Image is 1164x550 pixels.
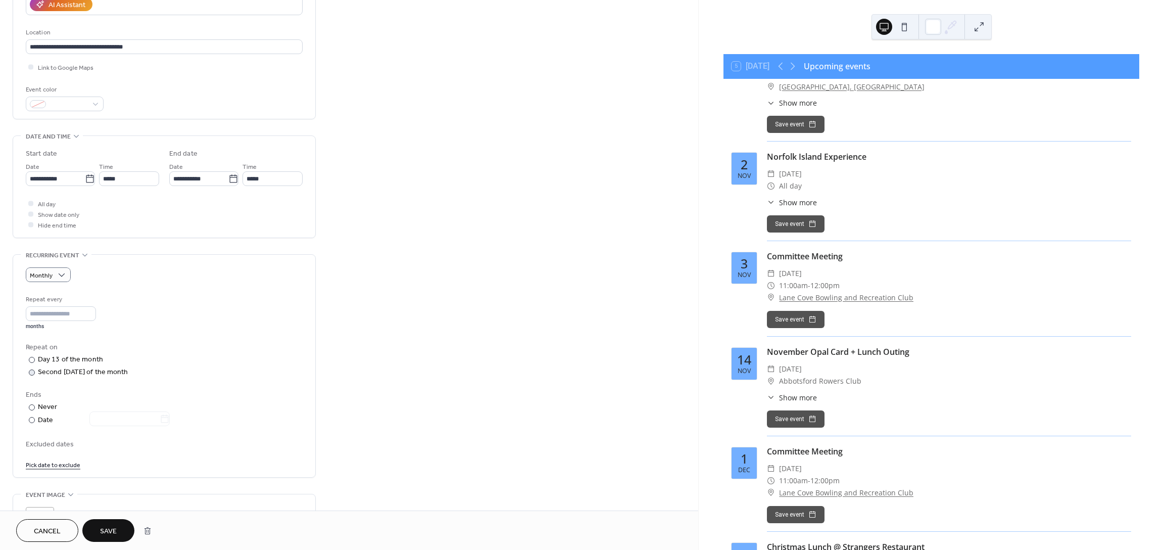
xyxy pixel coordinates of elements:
span: 11:00am [779,280,808,292]
div: months [26,323,96,330]
a: Lane Cove Bowling and Recreation Club [779,487,913,499]
div: 2 [741,158,748,171]
div: ​ [767,375,775,387]
div: Norfolk Island Experience [767,151,1131,163]
span: Save [100,526,117,537]
span: Date and time [26,131,71,142]
span: Monthly [30,270,53,282]
div: November Opal Card + Lunch Outing [767,346,1131,358]
div: End date [169,149,198,159]
div: Start date [26,149,57,159]
a: Lane Cove Bowling and Recreation Club [779,292,913,304]
div: Day 13 of the month [38,354,103,365]
div: Repeat on [26,342,301,353]
span: 11:00am [779,475,808,487]
div: Second [DATE] of the month [38,367,128,378]
a: [GEOGRAPHIC_DATA], [GEOGRAPHIC_DATA] [779,81,925,93]
button: Save event [767,506,825,523]
button: ​Show more [767,98,817,108]
div: ​ [767,81,775,93]
div: 14 [737,353,751,366]
span: [DATE] [779,363,802,375]
span: Pick date to exclude [26,460,80,471]
div: ​ [767,463,775,475]
span: Cancel [34,526,61,537]
span: Link to Google Maps [38,63,93,73]
div: Nov [738,173,751,179]
div: Committee Meeting [767,445,1131,457]
button: Save event [767,311,825,328]
div: Upcoming events [804,60,870,72]
span: [DATE] [779,168,802,180]
span: Event image [26,490,65,500]
div: Nov [738,368,751,375]
button: Save [82,519,134,542]
div: Nov [738,272,751,279]
span: [DATE] [779,267,802,280]
span: Date [169,162,183,172]
div: Date [38,415,170,426]
span: Show more [779,197,817,208]
span: Excluded dates [26,439,303,450]
span: All day [38,199,56,210]
div: ​ [767,487,775,499]
div: Location [26,27,301,38]
span: - [808,475,810,487]
button: Save event [767,116,825,133]
div: ​ [767,267,775,280]
span: 12:00pm [810,280,840,292]
span: Show date only [38,210,79,220]
div: ​ [767,98,775,108]
div: Never [38,402,58,412]
button: ​Show more [767,392,817,403]
div: Dec [738,467,750,474]
div: Ends [26,390,301,400]
span: Time [99,162,113,172]
button: ​Show more [767,197,817,208]
div: ​ [767,180,775,192]
span: - [808,280,810,292]
span: Show more [779,98,817,108]
div: ​ [767,197,775,208]
div: ​ [767,392,775,403]
button: Save event [767,410,825,428]
span: Time [243,162,257,172]
span: Date [26,162,39,172]
span: [DATE] [779,463,802,475]
div: ​ [767,280,775,292]
div: 3 [741,257,748,270]
div: Event color [26,84,102,95]
span: Recurring event [26,250,79,261]
span: 12:00pm [810,475,840,487]
button: Save event [767,215,825,233]
div: ​ [767,363,775,375]
div: Repeat every [26,294,94,305]
div: Committee Meeting [767,250,1131,262]
span: Abbotsford Rowers Club [779,375,861,387]
div: 1 [741,452,748,465]
span: Show more [779,392,817,403]
div: ​ [767,475,775,487]
span: Hide end time [38,220,76,231]
span: All day [779,180,802,192]
div: ​ [767,168,775,180]
div: ​ [767,292,775,304]
div: ; [26,507,54,535]
button: Cancel [16,519,78,542]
